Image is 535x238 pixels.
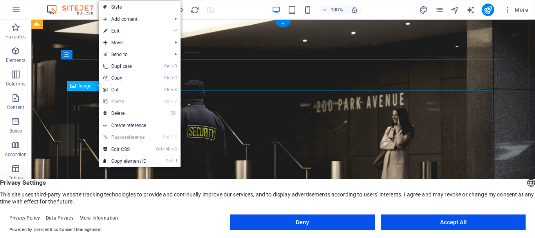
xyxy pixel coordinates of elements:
a: ⏎Edit [99,25,151,37]
i: Navigator [450,5,459,15]
div: + [275,20,291,27]
i: Ctrl [166,158,172,164]
i: Design (Ctrl+Alt+Y) [419,5,428,15]
i: ⇧ [170,134,174,140]
span: More [504,6,528,14]
i: Ctrl [164,64,170,69]
a: Style [99,1,181,13]
i: Ctrl [156,147,162,152]
i: C [171,75,177,80]
button: reload [190,5,199,15]
button: 100% [319,5,347,15]
i: V [171,99,177,104]
a: CtrlICopy element ID [99,155,151,167]
button: pages [435,5,444,15]
p: Content [7,104,24,111]
i: Ctrl [164,99,170,104]
i: Pages (Ctrl+Alt+S) [435,5,444,15]
a: Create reference [99,120,181,131]
h6: 100% [331,5,343,15]
button: text_generator [466,5,475,15]
i: Ctrl [164,87,170,92]
i: Publish [483,5,492,15]
span: Add content [99,13,169,25]
a: CtrlXCut [99,84,151,96]
a: Send to [99,49,169,60]
a: CtrlDDuplicate [99,60,151,72]
p: Tables [9,175,23,181]
a: CtrlAltCEdit CSS [99,144,151,155]
p: Elements [6,57,26,64]
i: Reload page [190,5,199,15]
span: Image [79,84,92,88]
button: design [419,5,428,15]
a: ⌦Delete [99,107,151,119]
p: Accordion [5,151,27,158]
i: ⏎ [173,28,177,33]
a: Ctrl⇧VPaste reference [99,131,151,143]
span: Move [99,37,169,49]
a: CtrlCCopy [99,72,151,84]
img: Editor Logo [45,5,104,15]
i: C [171,147,177,152]
button: More [501,4,531,16]
i: AI Writer [466,5,475,15]
i: X [171,87,177,92]
i: I [173,158,177,164]
i: D [171,64,177,69]
p: Columns [6,81,25,87]
i: Ctrl [163,134,169,140]
button: navigator [450,5,460,15]
a: CtrlVPaste [99,96,151,107]
i: On resize automatically adjust zoom level to fit chosen device. [351,6,358,13]
p: Favorites [5,34,25,40]
button: publish [482,4,494,16]
i: ⌦ [170,111,177,116]
p: Boxes [9,128,22,134]
i: Ctrl [164,75,170,80]
i: Alt [163,147,170,152]
i: V [174,134,177,140]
